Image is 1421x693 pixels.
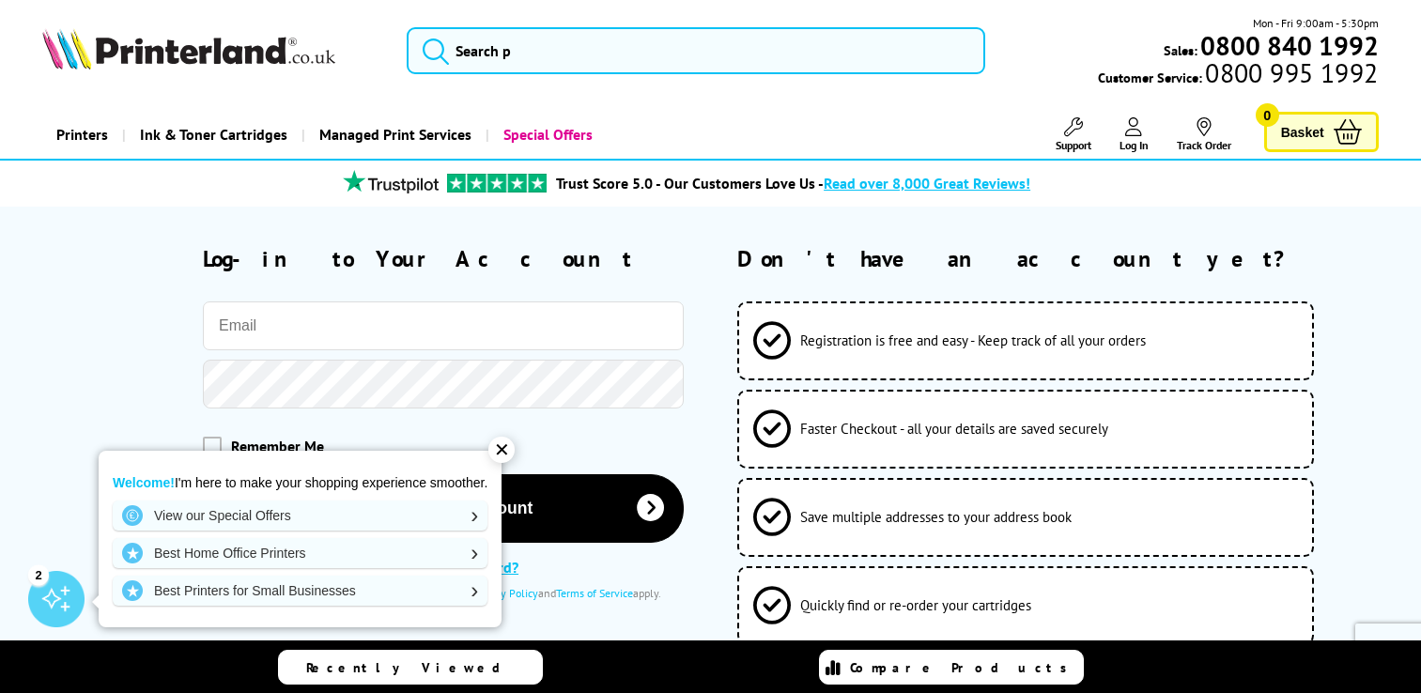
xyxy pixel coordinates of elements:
a: View our Special Offers [113,500,487,531]
a: Best Printers for Small Businesses [113,576,487,606]
h2: Don't have an account yet? [737,244,1379,273]
a: Support [1056,117,1091,152]
h2: Log-in to Your Account [203,244,684,273]
a: Privacy Policy [471,586,538,600]
a: Ink & Toner Cartridges [122,111,301,159]
span: Customer Service: [1098,64,1378,86]
strong: Welcome! [113,475,175,490]
span: Basket [1281,119,1324,145]
a: Best Home Office Printers [113,538,487,568]
a: Printerland Logo [42,28,383,73]
div: ✕ [488,437,515,463]
a: Compare Products [819,650,1084,685]
a: Trust Score 5.0 - Our Customers Love Us -Read over 8,000 Great Reviews! [556,174,1030,192]
a: Basket 0 [1264,112,1379,152]
a: Terms of Service [556,586,633,600]
span: Compare Products [850,659,1077,676]
span: Save multiple addresses to your address book [800,508,1072,526]
span: Read over 8,000 Great Reviews! [824,174,1030,192]
img: Printerland Logo [42,28,335,69]
span: Remember Me [231,437,324,455]
span: Quickly find or re-order your cartridges [800,596,1031,614]
span: Support [1056,138,1091,152]
a: 0800 840 1992 [1197,37,1379,54]
span: 0800 995 1992 [1202,64,1378,82]
a: Managed Print Services [301,111,486,159]
img: trustpilot rating [447,174,547,192]
a: Log In [1120,117,1149,152]
a: Printers [42,111,122,159]
b: 0800 840 1992 [1200,28,1379,63]
span: Log In [1120,138,1149,152]
p: I'm here to make your shopping experience smoother. [113,474,487,491]
span: Registration is free and easy - Keep track of all your orders [800,331,1146,349]
span: Faster Checkout - all your details are saved securely [800,420,1108,438]
a: Track Order [1177,117,1231,152]
span: Sales: [1164,41,1197,59]
span: Mon - Fri 9:00am - 5:30pm [1253,14,1379,32]
img: trustpilot rating [334,170,447,193]
a: Special Offers [486,111,607,159]
input: Search p [407,27,985,74]
span: Recently Viewed [306,659,519,676]
div: 2 [28,564,49,585]
span: 0 [1256,103,1279,127]
input: Email [203,301,684,350]
a: Recently Viewed [278,650,543,685]
span: Ink & Toner Cartridges [140,111,287,159]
